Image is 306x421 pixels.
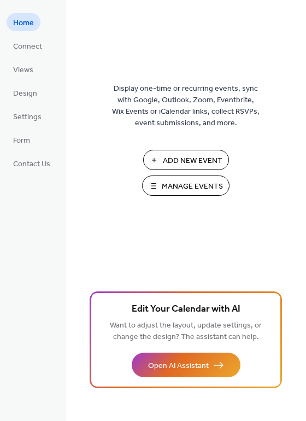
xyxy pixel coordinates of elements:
a: Contact Us [7,154,57,172]
span: Open AI Assistant [148,360,209,372]
button: Add New Event [143,150,229,170]
a: Form [7,131,37,149]
a: Views [7,60,40,78]
a: Connect [7,37,49,55]
a: Design [7,84,44,102]
button: Open AI Assistant [132,353,240,377]
span: Connect [13,41,42,52]
a: Home [7,13,40,31]
span: Edit Your Calendar with AI [132,302,240,317]
span: Settings [13,112,42,123]
span: Home [13,17,34,29]
button: Manage Events [142,176,229,196]
a: Settings [7,107,48,125]
span: Manage Events [162,181,223,192]
span: Design [13,88,37,100]
span: Display one-time or recurring events, sync with Google, Outlook, Zoom, Eventbrite, Wix Events or ... [112,83,260,129]
span: Contact Us [13,159,50,170]
span: Views [13,65,33,76]
span: Want to adjust the layout, update settings, or change the design? The assistant can help. [110,318,262,344]
span: Form [13,135,30,147]
span: Add New Event [163,155,222,167]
